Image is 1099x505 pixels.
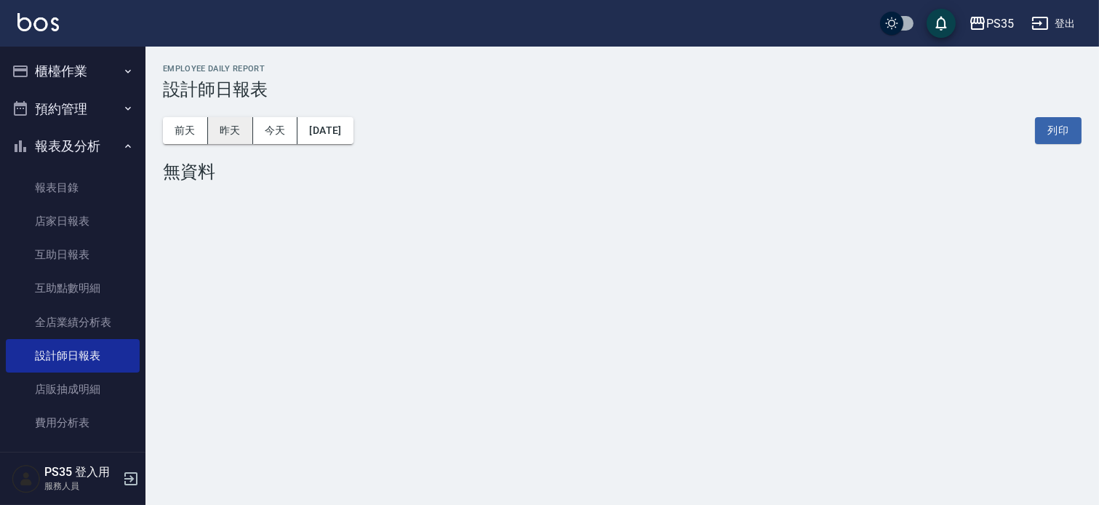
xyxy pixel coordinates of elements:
[6,373,140,406] a: 店販抽成明細
[163,64,1082,73] h2: Employee Daily Report
[6,406,140,440] a: 費用分析表
[6,238,140,271] a: 互助日報表
[6,271,140,305] a: 互助點數明細
[297,117,353,144] button: [DATE]
[44,465,119,480] h5: PS35 登入用
[6,306,140,339] a: 全店業績分析表
[6,90,140,128] button: 預約管理
[6,127,140,165] button: 報表及分析
[1026,10,1082,37] button: 登出
[6,52,140,90] button: 櫃檯作業
[927,9,956,38] button: save
[6,204,140,238] a: 店家日報表
[963,9,1020,39] button: PS35
[6,171,140,204] a: 報表目錄
[6,446,140,484] button: 客戶管理
[1035,117,1082,144] button: 列印
[12,464,41,493] img: Person
[986,15,1014,33] div: PS35
[163,117,208,144] button: 前天
[17,13,59,31] img: Logo
[163,162,1082,182] div: 無資料
[6,339,140,373] a: 設計師日報表
[163,79,1082,100] h3: 設計師日報表
[44,480,119,493] p: 服務人員
[253,117,298,144] button: 今天
[208,117,253,144] button: 昨天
